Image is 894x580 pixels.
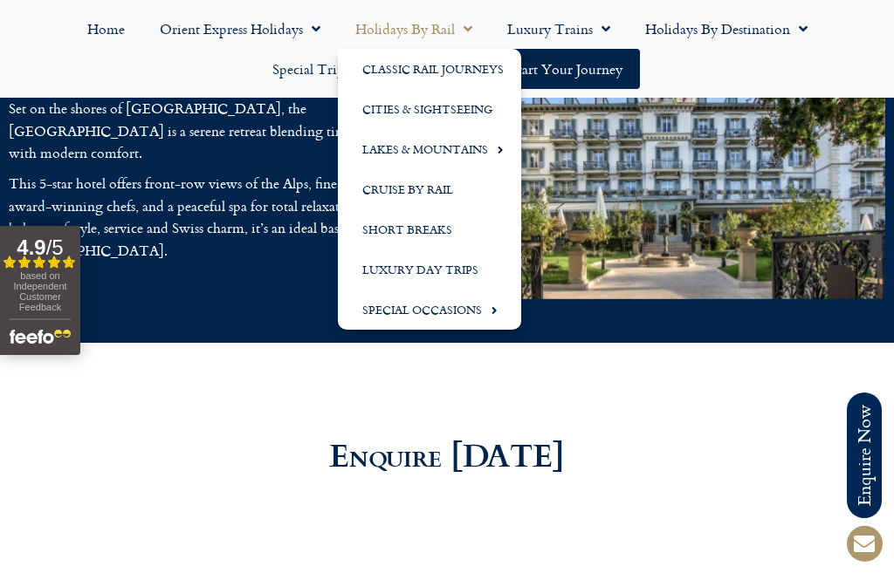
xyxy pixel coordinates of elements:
a: Special Occasions [338,290,521,330]
span: This 5-star hotel offers front-row views of the Alps, fine dining led by award-winning chefs, and... [9,173,438,261]
div: Image Carousel [456,13,885,299]
a: Orient Express Holidays [142,9,338,49]
a: Lakes & Mountains [338,129,521,169]
a: Special Trips [255,49,384,89]
a: Luxury Trains [490,9,628,49]
ul: Holidays by Rail [338,49,521,330]
a: Short Breaks [338,209,521,249]
a: Start your Journey [493,49,640,89]
a: Holidays by Rail [338,9,490,49]
a: Holidays by Destination [628,9,825,49]
img: Grand Hôtel du Lac, Vevey [456,13,885,299]
span: Set on the shores of [GEOGRAPHIC_DATA], the [GEOGRAPHIC_DATA] is a serene retreat blending timele... [9,98,425,163]
a: Luxury Day Trips [338,249,521,290]
a: Classic Rail Journeys [338,49,521,89]
a: Home [70,9,142,49]
a: Cruise by Rail [338,169,521,209]
div: 1 / 4 [456,13,885,299]
nav: Menu [9,9,885,89]
h3: Enquire [DATE] [17,439,877,470]
a: Cities & Sightseeing [338,89,521,129]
